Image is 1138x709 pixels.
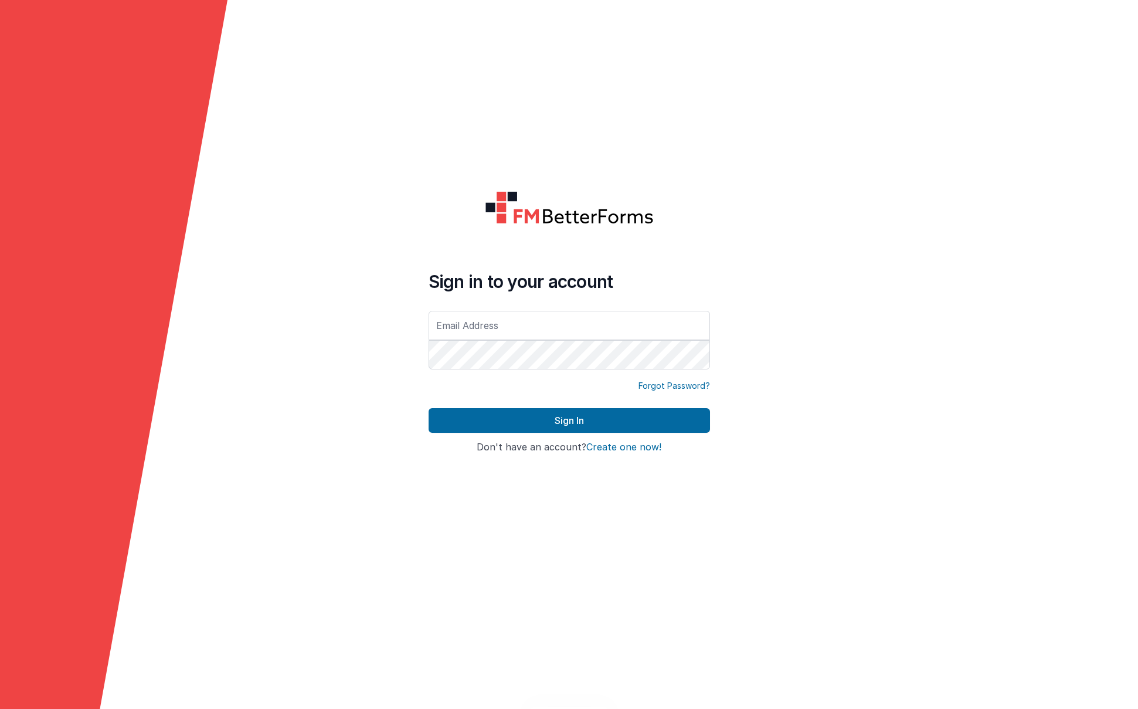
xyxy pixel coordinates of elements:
button: Sign In [429,408,710,433]
input: Email Address [429,311,710,340]
button: Create one now! [586,442,661,453]
a: Forgot Password? [638,380,710,392]
h4: Sign in to your account [429,271,710,292]
h4: Don't have an account? [429,442,710,453]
